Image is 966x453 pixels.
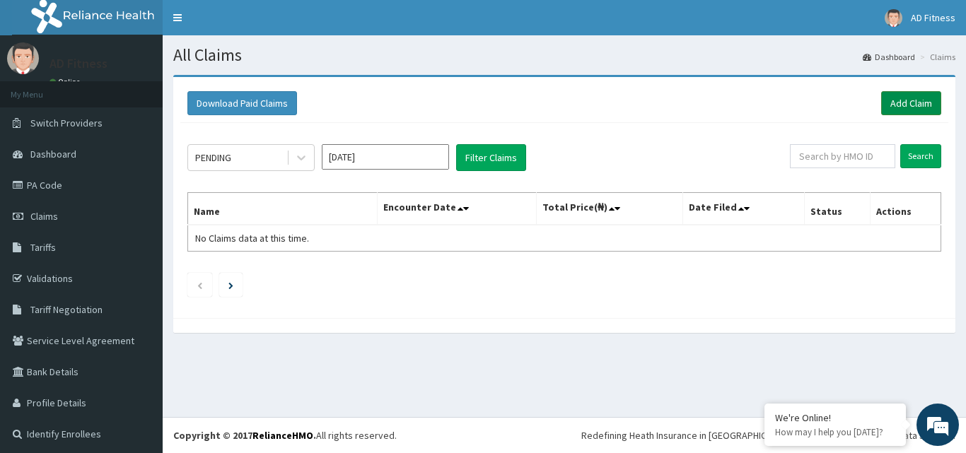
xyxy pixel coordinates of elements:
li: Claims [916,51,955,63]
th: Date Filed [683,193,805,225]
img: User Image [7,42,39,74]
footer: All rights reserved. [163,417,966,453]
a: Dashboard [863,51,915,63]
span: AD Fitness [911,11,955,24]
div: We're Online! [775,411,895,424]
img: User Image [885,9,902,27]
input: Search [900,144,941,168]
div: Redefining Heath Insurance in [GEOGRAPHIC_DATA] using Telemedicine and Data Science! [581,428,955,442]
a: Online [50,77,83,87]
span: Tariff Negotiation [30,303,103,316]
div: PENDING [195,151,231,165]
th: Total Price(₦) [536,193,683,225]
input: Select Month and Year [322,144,449,170]
span: No Claims data at this time. [195,232,309,245]
span: Tariffs [30,241,56,254]
th: Encounter Date [378,193,536,225]
button: Download Paid Claims [187,91,297,115]
th: Actions [870,193,941,225]
h1: All Claims [173,46,955,64]
a: Add Claim [881,91,941,115]
p: AD Fitness [50,57,107,70]
th: Status [805,193,871,225]
a: RelianceHMO [252,429,313,442]
span: Claims [30,210,58,223]
span: Dashboard [30,148,76,160]
strong: Copyright © 2017 . [173,429,316,442]
p: How may I help you today? [775,426,895,438]
th: Name [188,193,378,225]
a: Next page [228,278,233,291]
input: Search by HMO ID [790,144,895,168]
button: Filter Claims [456,144,526,171]
span: Switch Providers [30,117,103,129]
a: Previous page [197,278,203,291]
